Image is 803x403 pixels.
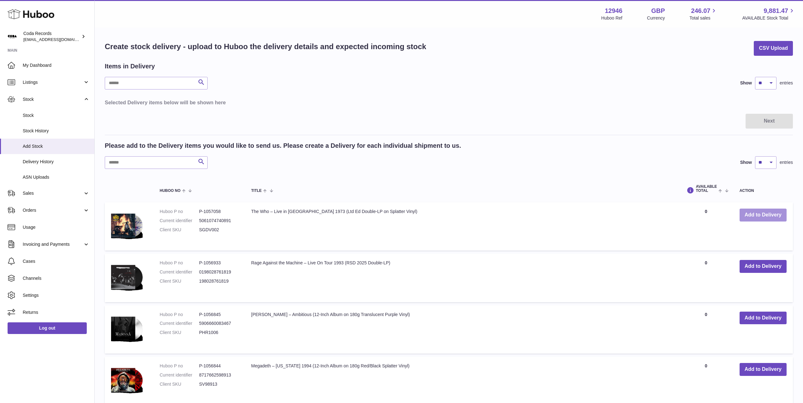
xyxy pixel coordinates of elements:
dd: 8717662598913 [199,372,239,378]
span: Settings [23,292,90,298]
button: Add to Delivery [740,209,787,222]
span: Listings [23,79,83,85]
td: 0 [679,254,733,302]
div: Currency [647,15,665,21]
label: Show [740,80,752,86]
td: 0 [679,305,733,354]
button: Add to Delivery [740,260,787,273]
strong: 12946 [605,7,623,15]
dd: 198028761819 [199,278,239,284]
span: Channels [23,275,90,281]
h3: Selected Delivery items below will be shown here [105,99,793,106]
a: 9,881.47 AVAILABLE Stock Total [742,7,795,21]
span: ASN Uploads [23,174,90,180]
span: Total sales [689,15,717,21]
dt: Current identifier [160,372,199,378]
dt: Huboo P no [160,209,199,215]
span: [EMAIL_ADDRESS][DOMAIN_NAME] [23,37,93,42]
img: Megadeth – New York 1994 (12-Inch Album on 180g Red/Black Splatter Vinyl) [111,363,143,397]
span: 9,881.47 [764,7,788,15]
td: The Who – Live in [GEOGRAPHIC_DATA] 1973 (Ltd Ed Double-LP on Splatter Vinyl) [245,202,679,250]
td: [PERSON_NAME] – Ambitious (12-Inch Album on 180g Translucent Purple Vinyl) [245,305,679,354]
img: Rage Against the Machine – Live On Tour 1993 (RSD 2025 Double-LP) [111,260,143,294]
span: Title [251,189,262,193]
h2: Please add to the Delivery items you would like to send us. Please create a Delivery for each ind... [105,141,461,150]
dd: PHR1006 [199,330,239,336]
span: Stock History [23,128,90,134]
span: Add Stock [23,143,90,149]
dt: Huboo P no [160,260,199,266]
span: Orders [23,207,83,213]
div: Action [740,189,787,193]
td: Rage Against the Machine – Live On Tour 1993 (RSD 2025 Double-LP) [245,254,679,302]
dd: P-1056844 [199,363,239,369]
dd: 5061074740891 [199,218,239,224]
dd: SV98913 [199,381,239,387]
dd: SGDV002 [199,227,239,233]
dd: P-1056845 [199,312,239,318]
strong: GBP [651,7,665,15]
dt: Client SKU [160,278,199,284]
span: Stock [23,96,83,102]
span: AVAILABLE Stock Total [742,15,795,21]
span: entries [780,159,793,165]
dt: Current identifier [160,320,199,326]
span: 246.07 [691,7,710,15]
div: Huboo Ref [601,15,623,21]
dd: 5906660083467 [199,320,239,326]
dt: Current identifier [160,218,199,224]
span: entries [780,80,793,86]
dd: 0198028761819 [199,269,239,275]
dt: Client SKU [160,330,199,336]
dt: Client SKU [160,227,199,233]
dt: Client SKU [160,381,199,387]
span: Huboo no [160,189,180,193]
button: Add to Delivery [740,363,787,376]
span: Cases [23,258,90,264]
div: Coda Records [23,31,80,43]
td: 0 [679,202,733,250]
dd: P-1056933 [199,260,239,266]
h1: Create stock delivery - upload to Huboo the delivery details and expected incoming stock [105,42,426,52]
dt: Huboo P no [160,363,199,369]
img: Madonna – Ambitious (12-Inch Album on 180g Translucent Purple Vinyl) [111,312,143,346]
span: AVAILABLE Total [696,185,717,193]
span: Sales [23,190,83,196]
span: Usage [23,224,90,230]
dt: Huboo P no [160,312,199,318]
label: Show [740,159,752,165]
button: Add to Delivery [740,312,787,325]
img: haz@pcatmedia.com [8,32,17,41]
dd: P-1057058 [199,209,239,215]
span: My Dashboard [23,62,90,68]
h2: Items in Delivery [105,62,155,71]
span: Delivery History [23,159,90,165]
a: Log out [8,322,87,334]
span: Returns [23,309,90,315]
a: 246.07 Total sales [689,7,717,21]
span: Stock [23,112,90,118]
button: CSV Upload [754,41,793,56]
dt: Current identifier [160,269,199,275]
img: The Who – Live in Philadelphia 1973 (Ltd Ed Double-LP on Splatter Vinyl) [111,209,143,243]
span: Invoicing and Payments [23,241,83,247]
